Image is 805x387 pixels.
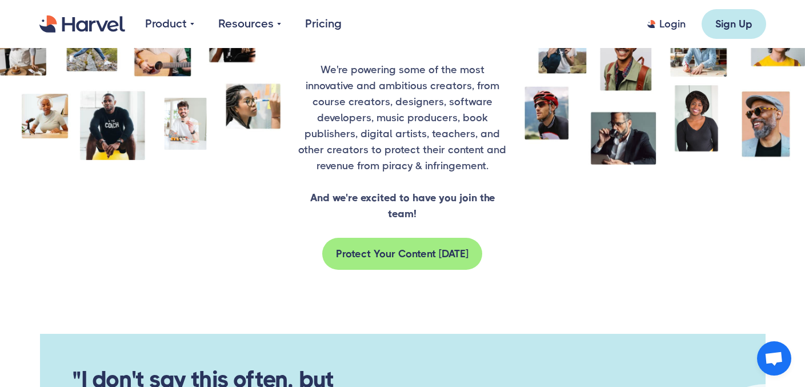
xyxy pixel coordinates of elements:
div: Protect Your Content [DATE] [336,246,468,262]
a: Pricing [305,15,342,33]
div: We're powering some of the most innovative and ambitious creators, from course creators, designer... [298,62,508,238]
a: Login [647,17,686,31]
a: Protect Your Content [DATE] [322,238,482,270]
div: Resources [218,15,274,33]
strong: And we're excited to have you join the team! [310,192,495,220]
a: home [39,15,125,33]
div: Product [145,15,187,33]
div: Sign Up [715,17,752,31]
div: Open chat [757,341,791,376]
a: Sign Up [702,9,766,39]
div: Product [145,15,194,33]
div: Login [659,17,686,31]
div: Resources [218,15,281,33]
